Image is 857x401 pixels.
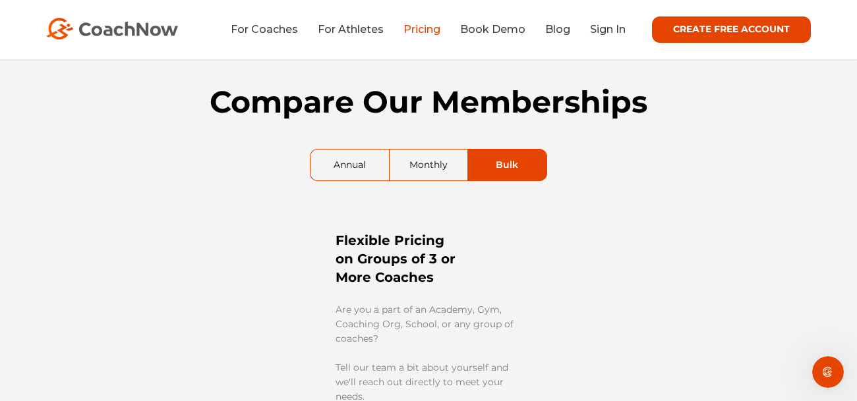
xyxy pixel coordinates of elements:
a: Blog [545,23,570,36]
a: Sign In [590,23,626,36]
a: For Coaches [231,23,298,36]
a: Book Demo [460,23,525,36]
p: Flexible Pricing on Groups of 3 or More Coaches [336,231,457,286]
a: Pricing [403,23,440,36]
a: Bulk [468,149,547,180]
h1: Compare Our Memberships [112,84,745,120]
a: CREATE FREE ACCOUNT [652,16,811,43]
img: CoachNow Logo [46,18,178,40]
a: For Athletes [318,23,384,36]
iframe: Intercom live chat [812,356,844,388]
a: Monthly [390,149,467,180]
a: Annual [310,149,389,180]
